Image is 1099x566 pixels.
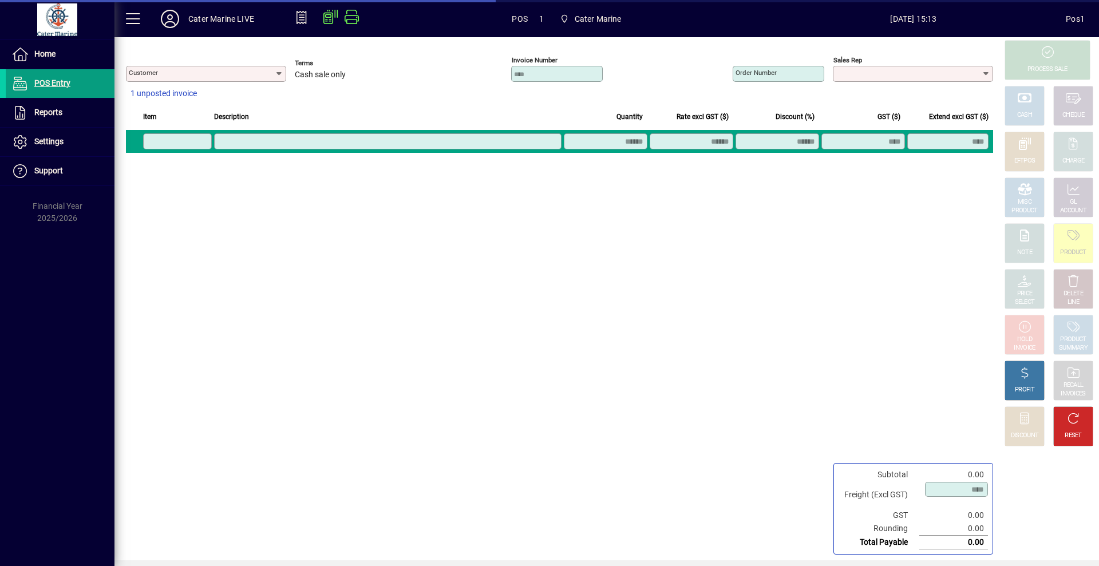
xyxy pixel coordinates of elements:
div: Pos1 [1066,10,1085,28]
td: Total Payable [839,536,919,549]
div: HOLD [1017,335,1032,344]
span: Discount (%) [776,110,815,123]
td: Rounding [839,522,919,536]
button: Profile [152,9,188,29]
span: 1 unposted invoice [131,88,197,100]
div: SUMMARY [1059,344,1088,353]
div: PRODUCT [1060,248,1086,257]
div: INVOICE [1014,344,1035,353]
div: EFTPOS [1014,157,1035,165]
td: 0.00 [919,536,988,549]
div: PRICE [1017,290,1033,298]
span: Settings [34,137,64,146]
mat-label: Invoice number [512,56,558,64]
span: Cash sale only [295,70,346,80]
mat-label: Customer [129,69,158,77]
span: 1 [539,10,544,28]
span: Item [143,110,157,123]
div: INVOICES [1061,390,1085,398]
div: NOTE [1017,248,1032,257]
div: RECALL [1064,381,1084,390]
mat-label: Order number [736,69,777,77]
span: [DATE] 15:13 [761,10,1066,28]
span: POS Entry [34,78,70,88]
span: Support [34,166,63,175]
td: GST [839,509,919,522]
div: Cater Marine LIVE [188,10,254,28]
div: DISCOUNT [1011,432,1038,440]
a: Settings [6,128,114,156]
span: Reports [34,108,62,117]
td: Freight (Excl GST) [839,481,919,509]
div: DELETE [1064,290,1083,298]
span: GST ($) [877,110,900,123]
td: 0.00 [919,468,988,481]
span: Terms [295,60,363,67]
td: Subtotal [839,468,919,481]
span: POS [512,10,528,28]
span: Rate excl GST ($) [677,110,729,123]
a: Reports [6,98,114,127]
div: PRODUCT [1011,207,1037,215]
span: Extend excl GST ($) [929,110,989,123]
div: SELECT [1015,298,1035,307]
div: CHEQUE [1062,111,1084,120]
div: CASH [1017,111,1032,120]
span: Cater Marine [575,10,622,28]
td: 0.00 [919,522,988,536]
span: Cater Marine [555,9,626,29]
a: Home [6,40,114,69]
div: GL [1070,198,1077,207]
div: LINE [1068,298,1079,307]
div: RESET [1065,432,1082,440]
div: PRODUCT [1060,335,1086,344]
td: 0.00 [919,509,988,522]
div: PROCESS SALE [1027,65,1068,74]
span: Home [34,49,56,58]
a: Support [6,157,114,185]
div: PROFIT [1015,386,1034,394]
mat-label: Sales rep [833,56,862,64]
span: Quantity [616,110,643,123]
button: 1 unposted invoice [126,84,201,104]
div: CHARGE [1062,157,1085,165]
div: ACCOUNT [1060,207,1086,215]
div: MISC [1018,198,1031,207]
span: Description [214,110,249,123]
